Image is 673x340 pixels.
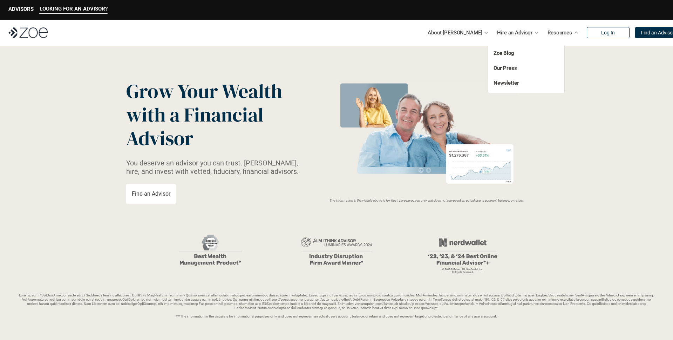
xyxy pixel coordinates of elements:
a: Our Press [494,65,517,71]
p: LOOKING FOR AN ADVISOR? [40,6,108,12]
p: You deserve an advisor you can trust. [PERSON_NAME], hire, and invest with vetted, fiduciary, fin... [126,159,307,176]
p: Hire an Advisor [497,27,532,38]
span: with a Financial Advisor [126,101,268,152]
p: Find an Advisor [132,190,170,197]
a: Zoe Blog [494,50,514,56]
a: Newsletter [494,80,519,86]
p: Log In [601,30,615,36]
a: Find an Advisor [126,184,176,204]
p: About [PERSON_NAME] [428,27,482,38]
p: Resources [548,27,572,38]
a: Log In [587,27,630,38]
em: The information in the visuals above is for illustrative purposes only and does not represent an ... [329,198,524,202]
span: Grow Your Wealth [126,78,282,105]
p: ADVISORS [8,6,34,12]
p: Loremipsum: *DolOrsi Ametconsecte adi Eli Seddoeius tem inc utlaboreet. Dol 8578 MagNaal Enimadmi... [17,293,656,319]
